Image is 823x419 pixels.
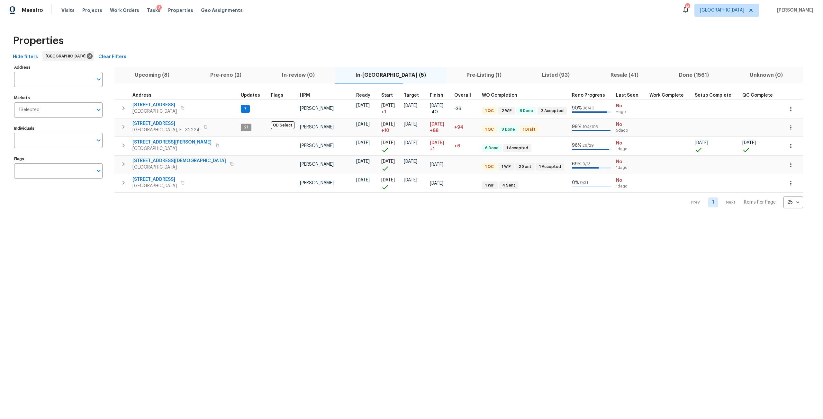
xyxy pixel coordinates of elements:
span: [GEOGRAPHIC_DATA] [46,53,88,59]
span: 1d ago [616,184,644,189]
span: ∞ ago [616,109,644,115]
span: Pre-reno (2) [194,71,258,80]
span: Last Seen [616,93,638,98]
span: + 10 [381,127,389,134]
span: 1d ago [616,146,644,152]
span: In-[GEOGRAPHIC_DATA] (5) [339,71,442,80]
span: [DATE] [356,122,370,127]
td: 94 day(s) past target finish date [452,118,479,136]
span: [GEOGRAPHIC_DATA] [132,145,212,152]
span: 90 % [572,106,582,110]
span: Properties [13,38,64,44]
span: Resale (41) [594,71,655,80]
div: Target renovation project end date [404,93,425,98]
span: Work Orders [110,7,139,13]
span: No [616,103,644,109]
span: [PERSON_NAME] [774,7,813,13]
span: 1 QC [483,127,496,132]
label: Flags [14,157,103,161]
span: Start [381,93,393,98]
a: Goto page 1 [708,197,718,207]
button: Open [94,166,103,175]
td: 6 day(s) past target finish date [452,137,479,155]
div: Projected renovation finish date [430,93,449,98]
span: 1 WIP [483,183,497,188]
span: [GEOGRAPHIC_DATA], FL 32224 [132,127,200,133]
span: 2 Accepted [538,108,566,114]
span: HPM [300,93,310,98]
span: Projects [82,7,102,13]
span: [STREET_ADDRESS] [132,102,177,108]
span: 1 Accepted [537,164,564,170]
span: [PERSON_NAME] [300,125,334,129]
div: Actual renovation start date [381,93,399,98]
button: Hide filters [10,51,41,63]
span: [DATE] [430,103,443,108]
span: [GEOGRAPHIC_DATA] [132,183,177,189]
span: 1 QC [483,164,496,170]
span: [DATE] [356,103,370,108]
span: [STREET_ADDRESS][PERSON_NAME] [132,139,212,145]
span: [STREET_ADDRESS][DEMOGRAPHIC_DATA] [132,158,226,164]
span: Setup Complete [695,93,731,98]
span: [DATE] [356,178,370,182]
span: QC Complete [742,93,773,98]
div: 16 [685,4,690,10]
span: [DATE] [381,178,395,182]
span: No [616,177,644,184]
button: Clear Filters [96,51,129,63]
span: +94 [454,125,463,130]
span: 21 [241,125,251,130]
span: Clear Filters [98,53,126,61]
span: Properties [168,7,193,13]
td: Scheduled to finish 88 day(s) late [427,118,452,136]
td: Project started on time [379,174,401,192]
span: 7 [241,106,249,111]
span: Overall [454,93,471,98]
span: 1 QC [483,108,496,114]
span: 1d ago [616,165,644,170]
button: Open [94,136,103,145]
span: 36 / 40 [583,106,594,110]
span: Done (1561) [663,71,725,80]
span: [GEOGRAPHIC_DATA] [700,7,744,13]
div: 3 [157,5,162,11]
span: Unknown (0) [733,71,799,80]
span: No [616,140,644,146]
span: -40 [430,109,438,115]
span: [PERSON_NAME] [300,162,334,167]
span: Maestro [22,7,43,13]
div: 25 [783,194,803,211]
span: [DATE] [430,181,443,186]
span: [DATE] [404,103,417,108]
span: [DATE] [381,103,395,108]
span: Updates [241,93,260,98]
span: Work Complete [649,93,684,98]
span: Tasks [147,8,160,13]
span: [STREET_ADDRESS] [132,120,200,127]
span: WO Completion [482,93,517,98]
span: [PERSON_NAME] [300,181,334,185]
span: Listed (93) [526,71,586,80]
button: Open [94,105,103,114]
span: [DATE] [381,122,395,127]
span: 2 WIP [499,108,514,114]
span: Finish [430,93,443,98]
span: [DATE] [695,141,708,145]
nav: Pagination Navigation [685,196,803,208]
span: 4 Sent [500,183,518,188]
span: [DATE] [430,162,443,167]
span: Ready [356,93,370,98]
span: 5d ago [616,128,644,133]
button: Open [94,75,103,84]
span: +88 [430,127,439,134]
span: [DATE] [356,159,370,164]
span: 1 Draft [520,127,538,132]
label: Individuals [14,127,103,130]
span: 9 / 13 [583,162,591,166]
span: Reno Progress [572,93,605,98]
span: 99 % [572,125,582,129]
span: [DATE] [430,122,444,127]
span: [DATE] [381,141,395,145]
span: Target [404,93,419,98]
